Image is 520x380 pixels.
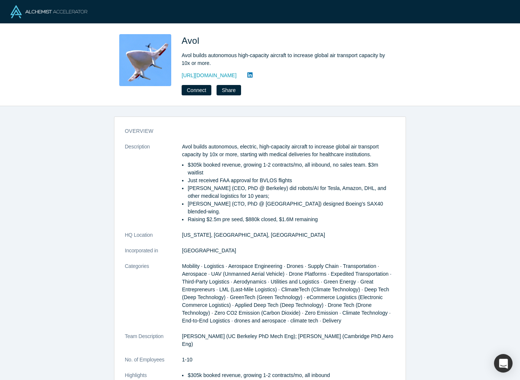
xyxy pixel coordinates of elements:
a: [URL][DOMAIN_NAME] [182,72,237,79]
dt: Description [125,143,182,231]
p: Avol builds autonomous, electric, high-capacity aircraft to increase global air transport capacit... [182,143,395,158]
div: Avol builds autonomous high-capacity aircraft to increase global air transport capacity by 10x or... [182,52,390,67]
dt: Incorporated in [125,247,182,262]
li: [PERSON_NAME] (CTO, PhD @ [GEOGRAPHIC_DATA]) designed Boeing’s SAX40 blended-wing. [188,200,395,216]
li: $305k booked revenue, growing 1-2 contracts/mo, all inbound [188,371,395,379]
p: [PERSON_NAME] (UC Berkeley PhD Mech Eng); [PERSON_NAME] (Cambridge PhD Aero Eng) [182,332,395,348]
h3: overview [125,127,385,135]
li: Just received FAA approval for BVLOS flights [188,177,395,184]
dd: 1-10 [182,356,395,364]
img: Alchemist Logo [10,5,87,18]
span: Avol [182,36,202,46]
button: Share [217,85,241,95]
img: Avol's Logo [119,34,171,86]
dt: Team Description [125,332,182,356]
dt: No. of Employees [125,356,182,371]
li: [PERSON_NAME] (CEO, PhD @ Berkeley) did robots/AI for Tesla, Amazon, DHL, and other medical logis... [188,184,395,200]
span: Mobility · Logistics · Aerospace Engineering · Drones · Supply Chain · Transportation · Aerospace... [182,263,391,324]
dt: HQ Location [125,231,182,247]
dd: [GEOGRAPHIC_DATA] [182,247,395,255]
li: $305k booked revenue, growing 1-2 contracts/mo, all inbound, no sales team. $3m waitlist [188,161,395,177]
li: Raising $2.5m pre seed, $880k closed, $1.6M remaining [188,216,395,223]
button: Connect [182,85,211,95]
dt: Categories [125,262,182,332]
dd: [US_STATE], [GEOGRAPHIC_DATA], [GEOGRAPHIC_DATA] [182,231,395,239]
